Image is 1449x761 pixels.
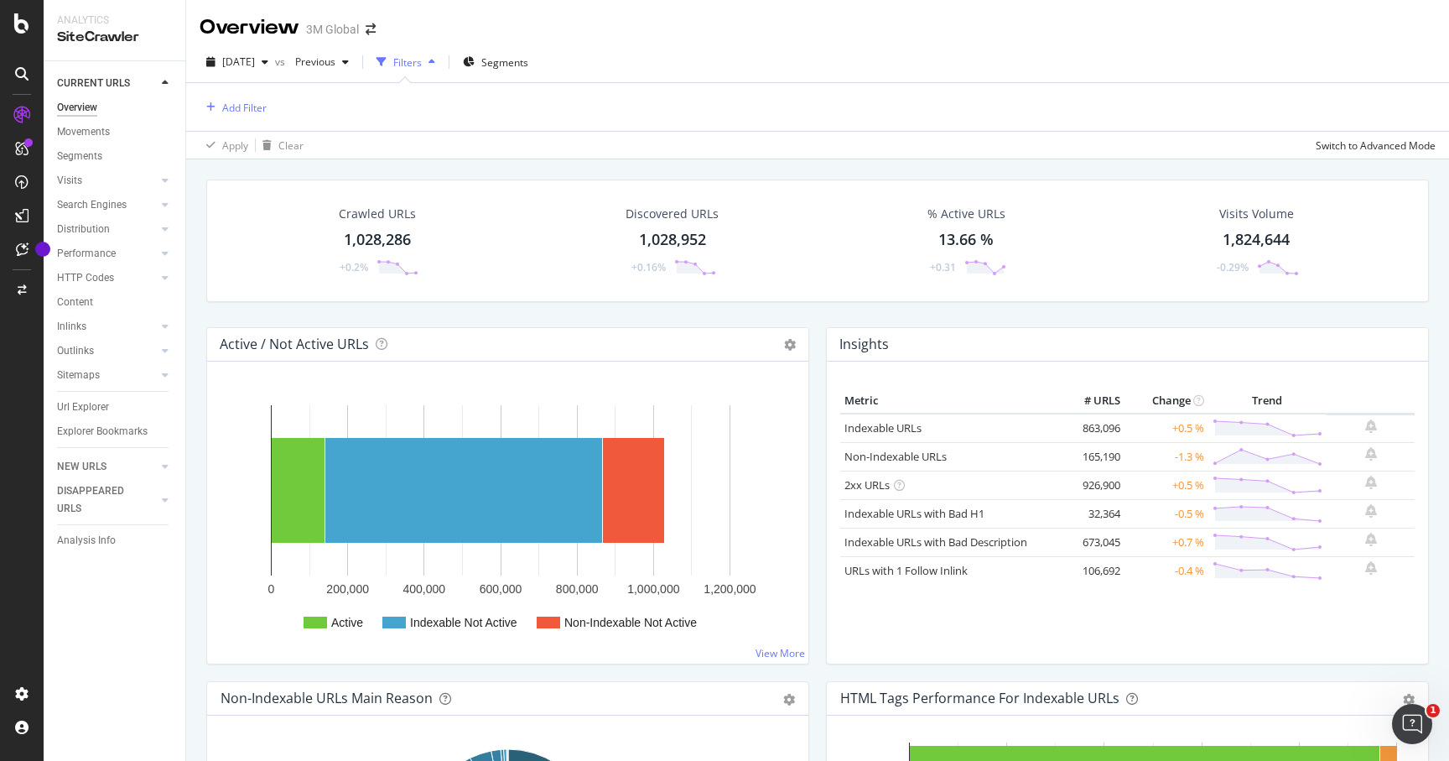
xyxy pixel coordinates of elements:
[1057,471,1124,499] td: 926,900
[222,55,255,69] span: 2025 Aug. 24th
[57,172,157,190] a: Visits
[784,339,796,351] i: Options
[626,206,719,222] div: Discovered URLs
[1217,260,1249,274] div: -0.29%
[844,563,968,578] a: URLs with 1 Follow Inlink
[200,49,275,76] button: [DATE]
[1392,704,1432,744] iframe: Intercom live chat
[57,148,102,165] div: Segments
[306,21,359,38] div: 3M Global
[704,582,756,596] text: 1,200,000
[1124,471,1208,499] td: +0.5 %
[410,616,517,629] text: Indexable Not Active
[403,582,446,596] text: 400,000
[930,260,956,274] div: +0.31
[1365,476,1377,489] div: bell-plus
[393,55,422,70] div: Filters
[57,28,172,47] div: SiteCrawler
[1426,704,1440,717] span: 1
[340,260,368,274] div: +0.2%
[1057,388,1124,414] th: # URLS
[1223,229,1290,251] div: 1,824,644
[57,123,174,141] a: Movements
[1124,442,1208,471] td: -1.3 %
[57,532,116,550] div: Analysis Info
[57,342,157,360] a: Outlinks
[1057,528,1124,556] td: 673,045
[57,99,97,117] div: Overview
[331,616,363,629] text: Active
[783,694,795,706] div: gear
[57,245,116,263] div: Performance
[1124,528,1208,556] td: +0.7 %
[57,172,82,190] div: Visits
[1057,442,1124,471] td: 165,190
[57,245,157,263] a: Performance
[1057,499,1124,528] td: 32,364
[57,318,86,336] div: Inlinks
[57,399,109,416] div: Url Explorer
[631,260,666,274] div: +0.16%
[1124,388,1208,414] th: Change
[844,420,922,435] a: Indexable URLs
[35,242,50,257] div: Tooltip anchor
[57,196,157,214] a: Search Engines
[1365,447,1377,461] div: bell-plus
[275,55,288,69] span: vs
[326,582,369,596] text: 200,000
[844,449,947,464] a: Non-Indexable URLs
[57,269,114,287] div: HTTP Codes
[627,582,679,596] text: 1,000,000
[1057,556,1124,585] td: 106,692
[200,97,267,117] button: Add Filter
[57,13,172,28] div: Analytics
[344,229,411,251] div: 1,028,286
[1124,556,1208,585] td: -0.4 %
[57,269,157,287] a: HTTP Codes
[556,582,599,596] text: 800,000
[1219,206,1294,222] div: Visits Volume
[840,388,1057,414] th: Metric
[57,99,174,117] a: Overview
[1316,138,1436,153] div: Switch to Advanced Mode
[200,13,299,42] div: Overview
[288,55,335,69] span: Previous
[221,690,433,706] div: Non-Indexable URLs Main Reason
[57,221,110,238] div: Distribution
[222,101,267,115] div: Add Filter
[1365,420,1377,433] div: bell-plus
[1403,694,1415,706] div: gear
[57,75,157,92] a: CURRENT URLS
[57,367,100,384] div: Sitemaps
[57,458,157,476] a: NEW URLS
[481,55,528,70] span: Segments
[756,646,805,660] a: View More
[200,132,248,159] button: Apply
[1124,499,1208,528] td: -0.5 %
[222,138,248,153] div: Apply
[1365,533,1377,546] div: bell-plus
[1365,504,1377,518] div: bell-plus
[288,49,356,76] button: Previous
[256,132,304,159] button: Clear
[57,221,157,238] a: Distribution
[564,616,697,629] text: Non-Indexable Not Active
[1057,414,1124,443] td: 863,096
[57,367,157,384] a: Sitemaps
[839,333,889,356] h4: Insights
[57,423,148,440] div: Explorer Bookmarks
[57,196,127,214] div: Search Engines
[268,582,275,596] text: 0
[221,388,795,650] svg: A chart.
[639,229,706,251] div: 1,028,952
[57,423,174,440] a: Explorer Bookmarks
[57,294,93,311] div: Content
[938,229,994,251] div: 13.66 %
[57,532,174,550] a: Analysis Info
[927,206,1005,222] div: % Active URLs
[57,458,106,476] div: NEW URLS
[844,534,1027,550] a: Indexable URLs with Bad Description
[57,399,174,416] a: Url Explorer
[57,342,94,360] div: Outlinks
